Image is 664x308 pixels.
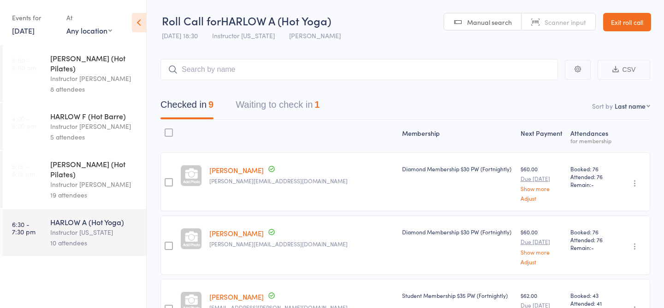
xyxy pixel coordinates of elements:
[162,31,198,40] span: [DATE] 18:30
[160,59,558,80] input: Search by name
[3,209,146,256] a: 6:30 -7:30 pmHARLOW A (Hot Yoga)Instructor [US_STATE]10 attendees
[570,165,612,173] span: Booked: 76
[570,236,612,244] span: Attended: 76
[521,165,563,201] div: $60.00
[221,13,331,28] span: HARLOW A (Hot Yoga)
[50,53,138,73] div: [PERSON_NAME] (Hot Pilates)
[12,25,35,35] a: [DATE]
[12,221,36,235] time: 6:30 - 7:30 pm
[236,95,320,119] button: Waiting to check in1
[570,299,612,307] span: Attended: 41
[570,180,612,188] span: Remain:
[12,10,57,25] div: Events for
[50,121,138,132] div: Instructor [PERSON_NAME]
[545,17,586,27] span: Scanner input
[50,190,138,200] div: 19 attendees
[50,84,138,94] div: 8 attendees
[570,138,612,144] div: for membership
[314,99,320,110] div: 1
[50,179,138,190] div: Instructor [PERSON_NAME]
[212,31,275,40] span: Instructor [US_STATE]
[50,227,138,238] div: Instructor [US_STATE]
[517,124,567,148] div: Next Payment
[402,291,513,299] div: Student Membership $35 PW (Fortnightly)
[50,238,138,248] div: 10 attendees
[615,101,646,110] div: Last name
[289,31,341,40] span: [PERSON_NAME]
[209,178,395,184] small: jennifergbergman@gmail.com
[570,291,612,299] span: Booked: 43
[209,241,395,247] small: michael.mbelect@gmail.com
[208,99,213,110] div: 9
[521,249,563,255] a: Show more
[209,165,264,175] a: [PERSON_NAME]
[603,13,651,31] a: Exit roll call
[570,244,612,251] span: Remain:
[3,45,146,102] a: 5:50 -6:50 am[PERSON_NAME] (Hot Pilates)Instructor [PERSON_NAME]8 attendees
[12,163,35,177] time: 5:15 - 6:15 pm
[66,25,112,35] div: Any location
[591,244,594,251] span: -
[50,217,138,227] div: HARLOW A (Hot Yoga)
[398,124,517,148] div: Membership
[521,175,563,182] small: Due [DATE]
[521,195,563,201] a: Adjust
[209,292,264,302] a: [PERSON_NAME]
[467,17,512,27] span: Manual search
[521,228,563,264] div: $60.00
[402,228,513,236] div: Diamond Membership $30 PW (Fortnightly)
[521,186,563,192] a: Show more
[570,173,612,180] span: Attended: 76
[66,10,112,25] div: At
[50,132,138,142] div: 5 attendees
[570,228,612,236] span: Booked: 76
[598,60,650,80] button: CSV
[3,151,146,208] a: 5:15 -6:15 pm[PERSON_NAME] (Hot Pilates)Instructor [PERSON_NAME]19 attendees
[12,57,36,71] time: 5:50 - 6:50 am
[592,101,613,110] label: Sort by
[567,124,616,148] div: Atten­dances
[160,95,213,119] button: Checked in9
[591,180,594,188] span: -
[402,165,513,173] div: Diamond Membership $30 PW (Fortnightly)
[50,159,138,179] div: [PERSON_NAME] (Hot Pilates)
[3,103,146,150] a: 4:00 -5:00 pmHARLOW F (Hot Barre)Instructor [PERSON_NAME]5 attendees
[521,259,563,265] a: Adjust
[12,115,36,129] time: 4:00 - 5:00 pm
[209,228,264,238] a: [PERSON_NAME]
[50,111,138,121] div: HARLOW F (Hot Barre)
[50,73,138,84] div: Instructor [PERSON_NAME]
[521,238,563,245] small: Due [DATE]
[162,13,221,28] span: Roll Call for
